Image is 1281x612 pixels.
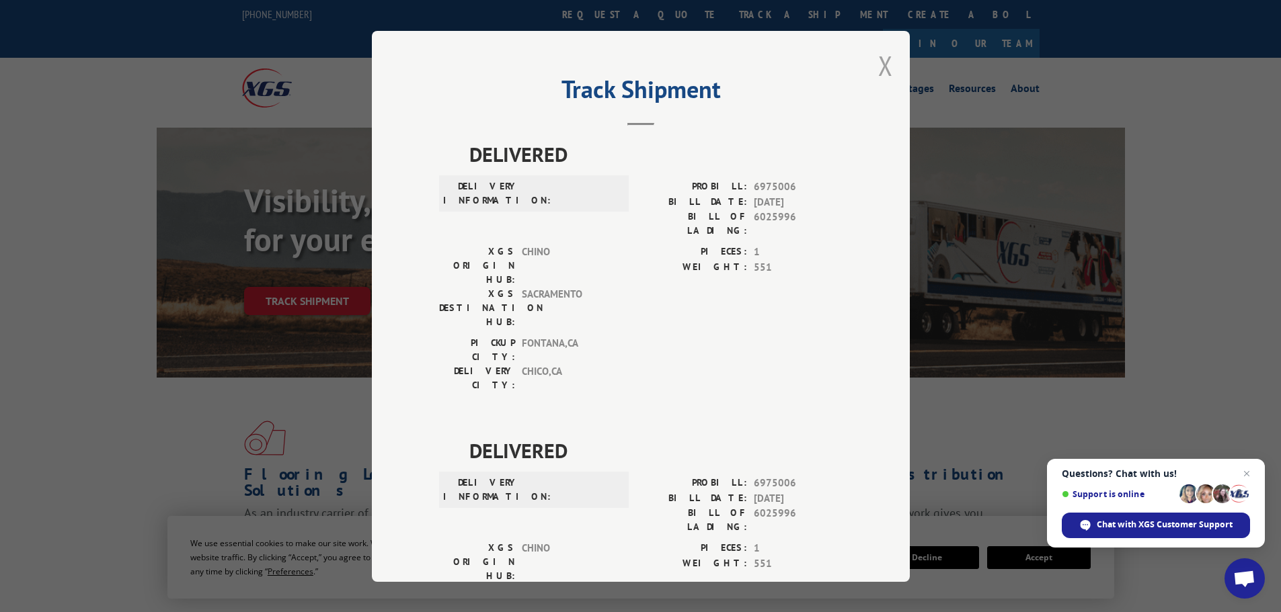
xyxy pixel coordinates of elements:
label: XGS DESTINATION HUB: [439,287,515,329]
h2: Track Shipment [439,80,843,105]
span: DELIVERED [469,435,843,466]
label: WEIGHT: [641,556,747,571]
label: DELIVERY INFORMATION: [443,476,519,504]
label: PROBILL: [641,179,747,195]
span: Chat with XGS Customer Support [1097,519,1233,531]
label: WEIGHT: [641,259,747,275]
span: 6975006 [754,476,843,491]
span: 6975006 [754,179,843,195]
span: 551 [754,556,843,571]
span: [DATE] [754,194,843,210]
span: 1 [754,541,843,556]
span: 551 [754,259,843,275]
button: Close modal [878,48,893,83]
span: [DATE] [754,490,843,506]
span: 6025996 [754,210,843,238]
span: DELIVERED [469,139,843,169]
span: CHINO [522,541,613,583]
label: XGS ORIGIN HUB: [439,245,515,287]
label: PIECES: [641,541,747,556]
label: BILL DATE: [641,194,747,210]
label: DELIVERY CITY: [439,364,515,392]
div: Chat with XGS Customer Support [1062,513,1250,538]
span: CHINO [522,245,613,287]
label: PICKUP CITY: [439,336,515,364]
label: BILL DATE: [641,490,747,506]
span: 6025996 [754,506,843,534]
span: CHICO , CA [522,364,613,392]
label: XGS ORIGIN HUB: [439,541,515,583]
span: 1 [754,245,843,260]
span: Support is online [1062,489,1175,499]
span: FONTANA , CA [522,336,613,364]
span: SACRAMENTO [522,287,613,329]
label: BILL OF LADING: [641,506,747,534]
div: Open chat [1225,558,1265,599]
label: BILL OF LADING: [641,210,747,238]
label: PIECES: [641,245,747,260]
label: DELIVERY INFORMATION: [443,179,519,208]
label: PROBILL: [641,476,747,491]
span: Close chat [1239,466,1255,482]
span: Questions? Chat with us! [1062,468,1250,479]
